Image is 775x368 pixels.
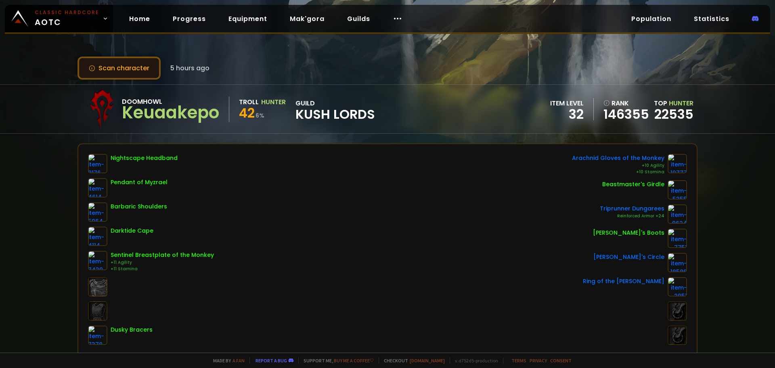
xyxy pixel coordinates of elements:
[687,11,736,27] a: Statistics
[170,63,209,73] span: 5 hours ago
[232,357,245,364] a: a fan
[35,9,99,16] small: Classic Hardcore
[550,98,584,108] div: item level
[88,251,107,270] img: item-7439
[88,154,107,173] img: item-8176
[668,180,687,200] img: item-5355
[625,11,678,27] a: Population
[668,154,687,173] img: item-10777
[261,97,286,107] div: Hunter
[593,253,664,261] div: [PERSON_NAME]'s Circle
[572,154,664,162] div: Arachnid Gloves of the Monkey
[603,108,649,120] a: 146355
[668,204,687,224] img: item-9624
[88,227,107,246] img: item-4114
[239,97,259,107] div: Troll
[111,251,214,259] div: Sentinel Breastplate of the Monkey
[603,98,649,108] div: rank
[668,229,687,248] img: item-7751
[668,253,687,272] img: item-18586
[572,169,664,175] div: +10 Stamina
[530,357,547,364] a: Privacy
[123,11,157,27] a: Home
[88,326,107,345] img: item-7378
[379,357,445,364] span: Checkout
[298,357,374,364] span: Support me,
[88,178,107,198] img: item-4614
[256,111,264,120] small: 6 %
[334,357,374,364] a: Buy me a coffee
[602,180,664,189] div: Beastmaster's Girdle
[77,57,161,80] button: Scan character
[669,99,693,108] span: Hunter
[341,11,377,27] a: Guilds
[111,154,178,162] div: Nightscape Headband
[283,11,331,27] a: Mak'gora
[256,357,287,364] a: Report a bug
[88,202,107,222] img: item-5964
[593,229,664,237] div: [PERSON_NAME]'s Boots
[239,104,255,122] span: 42
[122,97,219,107] div: Doomhowl
[295,108,375,120] span: Kush Lords
[111,326,153,334] div: Dusky Bracers
[410,357,445,364] a: [DOMAIN_NAME]
[583,277,664,286] div: Ring of the [PERSON_NAME]
[222,11,274,27] a: Equipment
[550,108,584,120] div: 32
[111,266,214,272] div: +11 Stamina
[111,227,153,235] div: Darktide Cape
[35,9,99,28] span: AOTC
[111,202,167,211] div: Barbaric Shoulders
[450,357,498,364] span: v. d752d5 - production
[511,357,526,364] a: Terms
[111,259,214,266] div: +11 Agility
[600,213,664,219] div: Reinforced Armor +24
[572,162,664,169] div: +10 Agility
[600,204,664,213] div: Triprunner Dungarees
[295,98,375,120] div: guild
[122,107,219,119] div: Keuaakepo
[208,357,245,364] span: Made by
[668,277,687,297] img: item-2951
[654,105,693,123] a: 22535
[550,357,572,364] a: Consent
[166,11,212,27] a: Progress
[5,5,113,32] a: Classic HardcoreAOTC
[111,178,168,187] div: Pendant of Myzrael
[654,98,693,108] div: Top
